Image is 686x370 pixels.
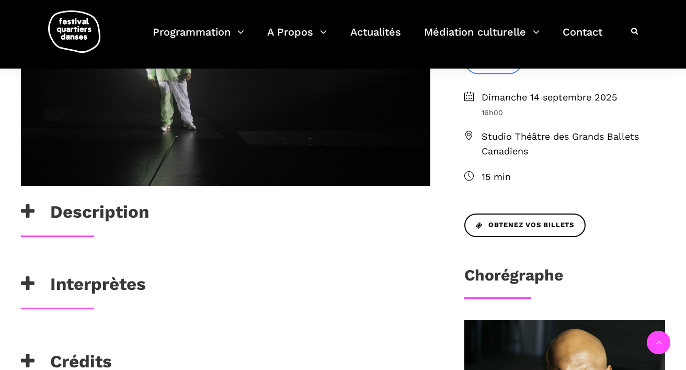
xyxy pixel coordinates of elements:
h3: Interprètes [21,274,146,300]
h3: Chorégraphe [464,266,563,292]
a: Médiation culturelle [424,23,540,54]
a: A Propos [267,23,327,54]
a: Actualités [350,23,401,54]
h3: Description [21,201,149,228]
span: Dimanche 14 septembre 2025 [482,90,665,105]
a: Obtenez vos billets [464,214,586,237]
a: Contact [563,23,602,54]
a: Programmation [153,23,244,54]
span: Obtenez vos billets [476,220,574,231]
span: 16h00 [482,107,665,118]
img: logo-fqd-med [48,10,100,53]
span: Studio Théâtre des Grands Ballets Canadiens [482,129,665,160]
span: 15 min [482,170,665,185]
